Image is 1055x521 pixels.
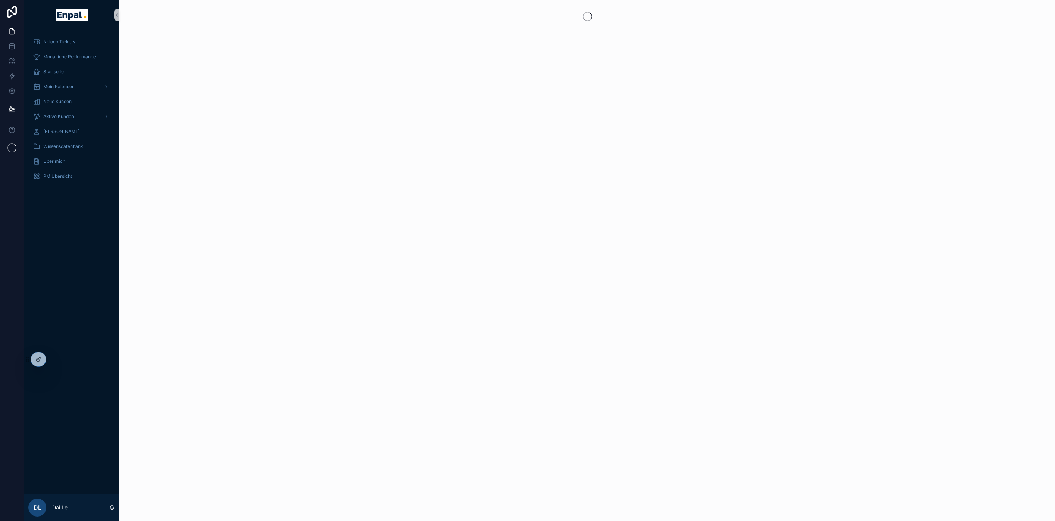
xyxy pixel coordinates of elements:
[28,95,115,108] a: Neue Kunden
[56,9,87,21] img: App logo
[28,110,115,123] a: Aktive Kunden
[28,140,115,153] a: Wissensdatenbank
[34,503,41,512] span: DL
[28,80,115,93] a: Mein Kalender
[43,54,96,60] span: Monatliche Performance
[28,170,115,183] a: PM Übersicht
[43,69,64,75] span: Startseite
[28,35,115,49] a: Noloco Tickets
[28,125,115,138] a: [PERSON_NAME]
[52,504,68,511] p: Dai Le
[43,84,74,90] span: Mein Kalender
[43,173,72,179] span: PM Übersicht
[28,50,115,63] a: Monatliche Performance
[24,30,119,193] div: scrollable content
[43,158,65,164] span: Über mich
[43,143,83,149] span: Wissensdatenbank
[43,114,74,120] span: Aktive Kunden
[28,65,115,78] a: Startseite
[43,128,79,134] span: [PERSON_NAME]
[43,39,75,45] span: Noloco Tickets
[43,99,72,105] span: Neue Kunden
[28,155,115,168] a: Über mich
